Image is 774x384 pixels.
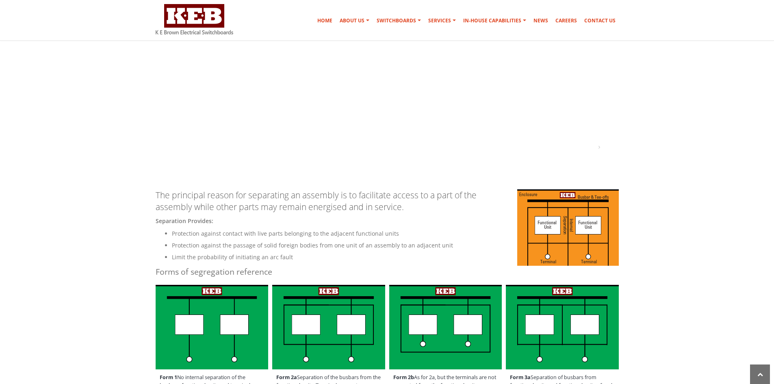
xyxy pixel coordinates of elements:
a: In-house Capabilities [460,13,529,29]
strong: Form 2b [393,374,414,381]
p: The principal reason for separating an assembly is to facilitate access to a part of the assembly... [156,189,619,213]
a: Home [314,13,336,29]
li: Guide to Forms of Segregation & IP Ratings [496,152,617,162]
li: Limit the probability of initiating an arc fault [172,252,619,262]
h5: Separation provides: [156,217,619,225]
a: About Us [336,13,373,29]
li: Protection against contact with live parts belonging to the adjacent functional units [172,229,619,239]
strong: Form 1 [160,374,177,381]
a: News [603,143,617,150]
a: Services [425,13,459,29]
strong: Form 3a [510,374,531,381]
a: Home [580,143,595,150]
a: Careers [552,13,580,29]
a: Switchboards [373,13,424,29]
a: News [530,13,551,29]
strong: Form 2a [276,374,297,381]
img: K E Brown Electrical Switchboards [156,4,233,35]
h1: Guide to Forms of Segregation & IP Ratings [156,137,390,160]
li: Protection against the passage of solid foreign bodies from one unit of an assembly to an adjacen... [172,241,619,250]
h4: Forms of segregation reference [156,266,619,277]
a: Contact Us [581,13,619,29]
